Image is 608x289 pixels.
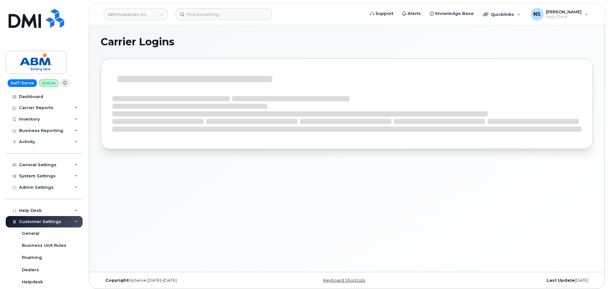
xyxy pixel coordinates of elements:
[429,278,593,283] div: [DATE]
[101,37,174,47] span: Carrier Logins
[105,278,128,283] strong: Copyright
[547,278,575,283] strong: Last Update
[323,278,365,283] a: Keyboard Shortcuts
[101,278,265,283] div: MyServe [DATE]–[DATE]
